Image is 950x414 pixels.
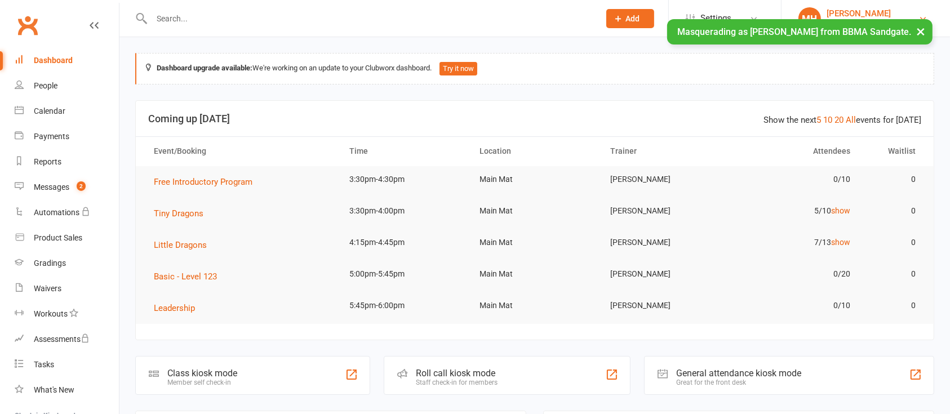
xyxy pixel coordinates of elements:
[15,124,119,149] a: Payments
[860,166,926,193] td: 0
[606,9,654,28] button: Add
[763,113,921,127] div: Show the next events for [DATE]
[860,292,926,319] td: 0
[700,6,731,31] span: Settings
[798,7,821,30] div: MH
[600,292,730,319] td: [PERSON_NAME]
[15,73,119,99] a: People
[15,200,119,225] a: Automations
[15,48,119,73] a: Dashboard
[860,137,926,166] th: Waitlist
[730,198,860,224] td: 5/10
[860,261,926,287] td: 0
[339,261,469,287] td: 5:00pm-5:45pm
[600,198,730,224] td: [PERSON_NAME]
[15,352,119,377] a: Tasks
[676,368,801,379] div: General attendance kiosk mode
[730,229,860,256] td: 7/13
[600,229,730,256] td: [PERSON_NAME]
[157,64,252,72] strong: Dashboard upgrade available:
[14,11,42,39] a: Clubworx
[469,292,600,319] td: Main Mat
[339,229,469,256] td: 4:15pm-4:45pm
[34,132,69,141] div: Payments
[339,166,469,193] td: 3:30pm-4:30pm
[730,292,860,319] td: 0/10
[34,157,61,166] div: Reports
[34,106,65,115] div: Calendar
[676,379,801,386] div: Great for the front desk
[15,276,119,301] a: Waivers
[34,56,73,65] div: Dashboard
[148,11,592,26] input: Search...
[827,8,891,19] div: [PERSON_NAME]
[339,137,469,166] th: Time
[339,198,469,224] td: 3:30pm-4:00pm
[15,327,119,352] a: Assessments
[154,301,203,315] button: Leadership
[15,175,119,200] a: Messages 2
[154,208,203,219] span: Tiny Dragons
[600,137,730,166] th: Trainer
[154,270,225,283] button: Basic - Level 123
[600,261,730,287] td: [PERSON_NAME]
[167,368,237,379] div: Class kiosk mode
[846,115,856,125] a: All
[34,385,74,394] div: What's New
[860,229,926,256] td: 0
[469,137,600,166] th: Location
[730,166,860,193] td: 0/10
[827,19,891,29] div: BBMA Sandgate
[15,301,119,327] a: Workouts
[154,238,215,252] button: Little Dragons
[677,26,911,37] span: Masquerading as [PERSON_NAME] from BBMA Sandgate.
[860,198,926,224] td: 0
[816,115,821,125] a: 5
[34,208,79,217] div: Automations
[135,53,934,84] div: We're working on an update to your Clubworx dashboard.
[416,368,498,379] div: Roll call kiosk mode
[469,198,600,224] td: Main Mat
[34,182,69,192] div: Messages
[15,251,119,276] a: Gradings
[15,377,119,403] a: What's New
[730,137,860,166] th: Attendees
[440,62,477,75] button: Try it now
[34,284,61,293] div: Waivers
[339,292,469,319] td: 5:45pm-6:00pm
[15,225,119,251] a: Product Sales
[600,166,730,193] td: [PERSON_NAME]
[34,259,66,268] div: Gradings
[154,175,260,189] button: Free Introductory Program
[911,19,931,43] button: ×
[469,261,600,287] td: Main Mat
[144,137,339,166] th: Event/Booking
[730,261,860,287] td: 0/20
[148,113,921,124] h3: Coming up [DATE]
[15,149,119,175] a: Reports
[469,229,600,256] td: Main Mat
[34,233,82,242] div: Product Sales
[626,14,640,23] span: Add
[34,360,54,369] div: Tasks
[469,166,600,193] td: Main Mat
[77,181,86,191] span: 2
[831,206,850,215] a: show
[831,238,850,247] a: show
[167,379,237,386] div: Member self check-in
[154,177,252,187] span: Free Introductory Program
[34,309,68,318] div: Workouts
[34,335,90,344] div: Assessments
[154,240,207,250] span: Little Dragons
[15,99,119,124] a: Calendar
[154,271,217,282] span: Basic - Level 123
[154,207,211,220] button: Tiny Dragons
[34,81,57,90] div: People
[154,303,195,313] span: Leadership
[823,115,832,125] a: 10
[834,115,844,125] a: 20
[416,379,498,386] div: Staff check-in for members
